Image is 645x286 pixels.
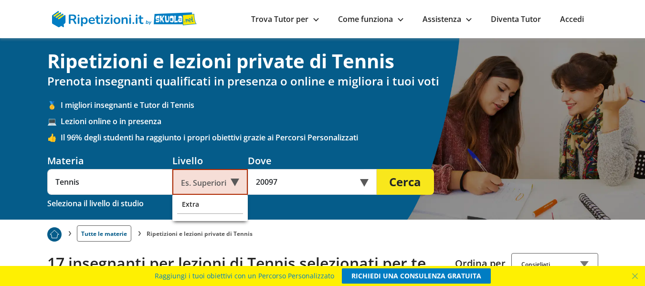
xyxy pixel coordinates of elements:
[47,132,61,143] span: 👍
[47,50,598,73] h1: Ripetizioni e lezioni private di Tennis
[47,154,172,167] div: Materia
[52,13,197,23] a: logo Skuola.net | Ripetizioni.it
[342,268,491,284] a: RICHIEDI UNA CONSULENZA GRATUITA
[338,14,403,24] a: Come funziona
[423,14,472,24] a: Assistenza
[61,100,598,110] span: I migliori insegnanti e Tutor di Tennis
[172,154,248,167] div: Livello
[47,197,144,210] div: Seleziona il livello di studio
[491,14,541,24] a: Diventa Tutor
[61,116,598,127] span: Lezioni online o in presenza
[172,169,248,195] div: Es. Superiori
[61,132,598,143] span: Il 96% degli studenti ha raggiunto i propri obiettivi grazie ai Percorsi Personalizzati
[455,257,506,270] label: Ordina per
[177,195,243,214] div: Extra
[248,154,377,167] div: Dove
[77,225,131,242] a: Tutte le materie
[47,116,61,127] span: 💻
[47,254,448,272] h2: 17 insegnanti per lezioni di Tennis selezionati per te
[377,169,434,195] button: Cerca
[47,220,598,242] nav: breadcrumb d-none d-tablet-block
[560,14,584,24] a: Accedi
[155,268,334,284] span: Raggiungi i tuoi obiettivi con un Percorso Personalizzato
[47,169,172,195] input: Es. Matematica
[248,169,364,195] input: Es. Indirizzo o CAP
[511,253,598,274] div: Consigliati
[52,11,197,27] img: logo Skuola.net | Ripetizioni.it
[47,100,61,110] span: 🥇
[47,74,598,88] h2: Prenota insegnanti qualificati in presenza o online e migliora i tuoi voti
[147,230,253,238] li: Ripetizioni e lezioni private di Tennis
[251,14,319,24] a: Trova Tutor per
[47,227,62,242] img: Piu prenotato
